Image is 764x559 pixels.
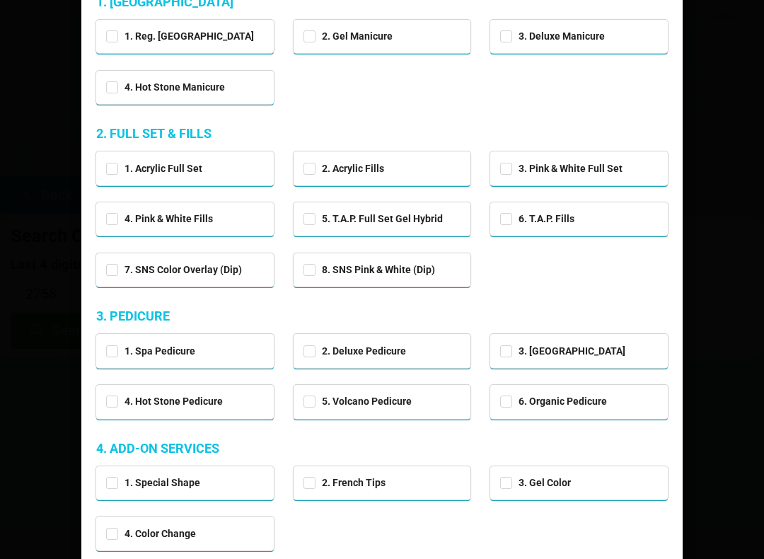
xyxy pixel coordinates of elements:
[303,30,393,42] label: 2. Gel Manicure
[303,396,412,408] label: 5. Volcano Pedicure
[106,264,242,276] label: 7. SNS Color Overlay (Dip)
[106,30,254,42] label: 1. Reg. [GEOGRAPHIC_DATA]
[303,477,386,489] label: 2. French Tips
[106,396,223,408] label: 4. Hot Stone Pedicure
[303,163,384,175] label: 2. Acrylic Fills
[303,345,406,357] label: 2. Deluxe Pedicure
[106,213,213,225] label: 4. Pink & White Fills
[96,125,668,142] div: 2. FULL SET & FILLS
[106,81,225,93] label: 4. Hot Stone Manicure
[303,264,435,276] label: 8. SNS Pink & White (Dip)
[500,345,625,357] label: 3. [GEOGRAPHIC_DATA]
[106,528,196,540] label: 4. Color Change
[303,213,443,225] label: 5. T.A.P. Full Set Gel Hybrid
[106,477,200,489] label: 1. Special Shape
[500,396,607,408] label: 6. Organic Pedicure
[500,477,571,489] label: 3. Gel Color
[106,163,202,175] label: 1. Acrylic Full Set
[500,30,605,42] label: 3. Deluxe Manicure
[96,308,668,324] div: 3. PEDICURE
[96,440,668,456] div: 4. ADD-ON SERVICES
[500,213,574,225] label: 6. T.A.P. Fills
[500,163,623,175] label: 3. Pink & White Full Set
[106,345,195,357] label: 1. Spa Pedicure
